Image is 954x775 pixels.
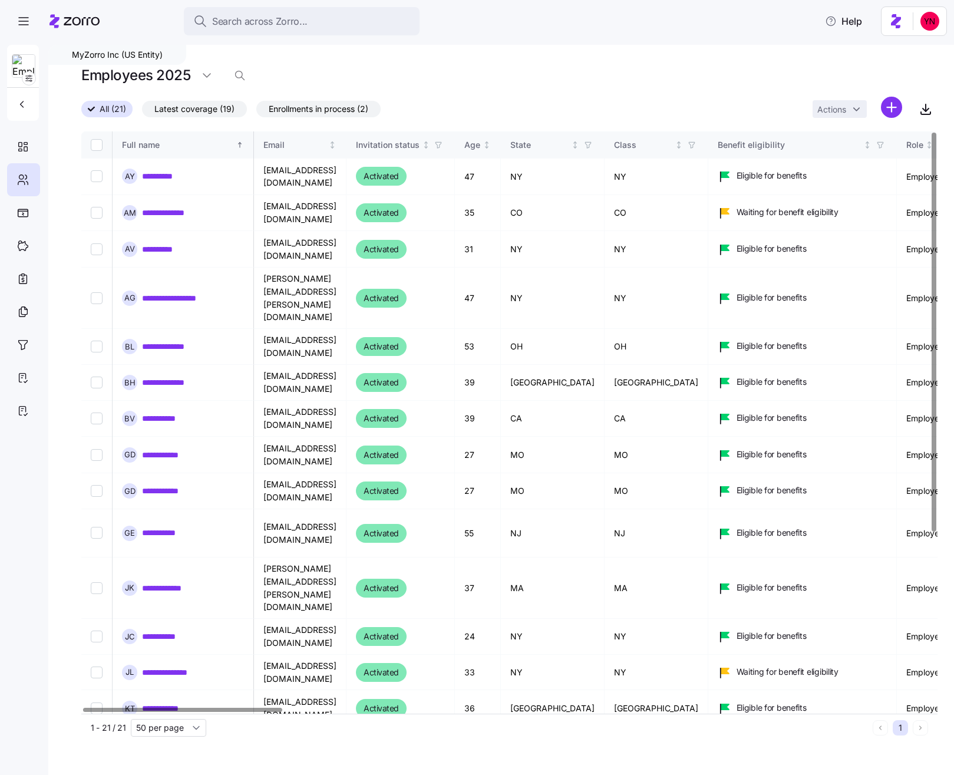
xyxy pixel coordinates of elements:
span: K T [125,705,135,713]
td: 31 [455,231,501,268]
span: 1 - 21 / 21 [91,722,126,734]
input: Select record 9 [91,485,103,497]
td: NY [605,268,708,329]
div: Not sorted [571,141,579,149]
span: Activated [364,448,399,462]
td: NY [501,619,605,655]
span: Activated [364,206,399,220]
td: [EMAIL_ADDRESS][DOMAIN_NAME] [254,619,346,655]
input: Select record 8 [91,449,103,461]
td: MO [605,473,708,509]
th: Benefit eligibilityNot sorted [708,131,897,159]
div: Role [906,138,923,151]
td: [EMAIL_ADDRESS][DOMAIN_NAME] [254,365,346,401]
button: Search across Zorro... [184,7,420,35]
span: B L [125,343,134,351]
div: Email [263,138,326,151]
span: Activated [364,339,399,354]
span: Activated [364,291,399,305]
span: Waiting for benefit eligibility [737,206,839,218]
td: [EMAIL_ADDRESS][DOMAIN_NAME] [254,437,346,473]
span: Eligible for benefits [737,412,807,424]
input: Select record 12 [91,631,103,642]
input: Select record 11 [91,582,103,594]
td: MO [501,437,605,473]
span: A Y [125,173,135,180]
td: MO [501,473,605,509]
td: CO [501,195,605,231]
td: [GEOGRAPHIC_DATA] [501,365,605,401]
span: Latest coverage (19) [154,101,235,117]
th: StateNot sorted [501,131,605,159]
th: EmailNot sorted [254,131,346,159]
span: J K [125,584,134,592]
span: B V [124,415,135,423]
span: Eligible for benefits [737,527,807,539]
td: NY [501,231,605,268]
span: Enrollments in process (2) [269,101,368,117]
td: [EMAIL_ADDRESS][DOMAIN_NAME] [254,509,346,558]
button: Next page [913,720,928,736]
th: Full nameSorted ascending [113,131,254,159]
td: [GEOGRAPHIC_DATA] [605,690,708,727]
th: AgeNot sorted [455,131,501,159]
button: 1 [893,720,908,736]
span: Activated [364,665,399,680]
div: Sorted ascending [236,141,244,149]
td: NY [605,231,708,268]
td: 35 [455,195,501,231]
span: B H [124,379,136,387]
td: 37 [455,558,501,619]
input: Select record 1 [91,170,103,182]
span: Activated [364,169,399,183]
td: 27 [455,437,501,473]
span: Eligible for benefits [737,170,807,182]
span: Waiting for benefit eligibility [737,666,839,678]
span: Eligible for benefits [737,484,807,496]
span: Activated [364,701,399,715]
input: Select record 14 [91,703,103,714]
td: 55 [455,509,501,558]
td: 33 [455,655,501,690]
td: [GEOGRAPHIC_DATA] [605,365,708,401]
button: Previous page [873,720,888,736]
td: [PERSON_NAME][EMAIL_ADDRESS][PERSON_NAME][DOMAIN_NAME] [254,558,346,619]
div: Age [464,138,480,151]
div: Not sorted [483,141,491,149]
input: Select record 4 [91,292,103,304]
td: NY [605,655,708,690]
div: Invitation status [356,138,420,151]
td: NJ [605,509,708,558]
span: Eligible for benefits [737,340,807,352]
td: OH [605,329,708,365]
td: 39 [455,401,501,437]
button: Help [816,9,872,33]
td: [GEOGRAPHIC_DATA] [501,690,605,727]
td: NY [501,655,605,690]
td: [EMAIL_ADDRESS][DOMAIN_NAME] [254,401,346,437]
h1: Employees 2025 [81,66,190,84]
td: [EMAIL_ADDRESS][DOMAIN_NAME] [254,473,346,509]
td: OH [501,329,605,365]
input: Select record 13 [91,667,103,678]
input: Select all records [91,139,103,151]
span: A M [124,209,136,217]
span: Eligible for benefits [737,630,807,642]
td: NY [501,268,605,329]
input: Select record 10 [91,527,103,539]
div: State [510,138,569,151]
input: Select record 7 [91,413,103,424]
span: Eligible for benefits [737,376,807,388]
span: Eligible for benefits [737,702,807,714]
span: Eligible for benefits [737,582,807,593]
td: NY [605,619,708,655]
span: Activated [364,411,399,426]
td: NY [501,159,605,195]
td: CA [501,401,605,437]
div: Not sorted [422,141,430,149]
div: Not sorted [328,141,336,149]
td: CO [605,195,708,231]
span: G E [124,529,135,537]
button: Actions [813,100,867,118]
td: CA [605,401,708,437]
